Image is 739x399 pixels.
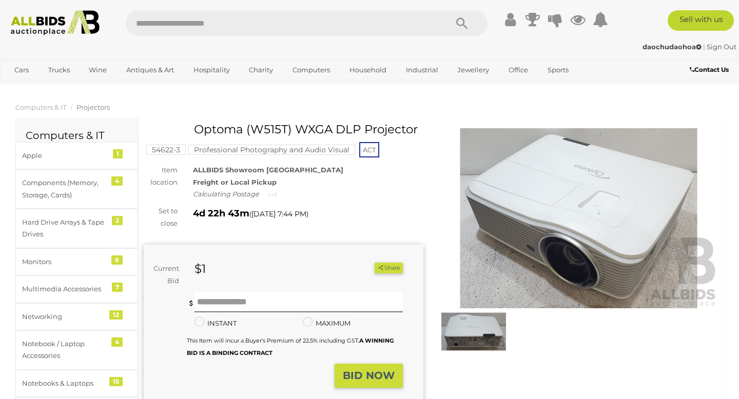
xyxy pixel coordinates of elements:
a: Office [502,62,535,78]
a: Professional Photography and Audio Visual [188,146,355,154]
button: BID NOW [335,364,403,388]
a: Trucks [42,62,76,78]
mark: 54622-3 [146,145,186,155]
div: 7 [112,283,123,292]
label: INSTANT [195,317,237,329]
a: Household [343,62,393,78]
label: MAXIMUM [303,317,351,329]
a: Sell with us [668,10,734,31]
a: Notebooks & Laptops 15 [15,370,138,397]
a: Hospitality [187,62,237,78]
a: Cars [8,62,35,78]
strong: BID NOW [343,369,395,382]
a: Sports [541,62,575,78]
div: 4 [111,176,123,186]
a: Projectors [76,103,110,111]
b: Contact Us [690,66,729,73]
strong: ALLBIDS Showroom [GEOGRAPHIC_DATA] [193,166,343,174]
strong: daochudaohoa [643,43,702,51]
a: Hard Drive Arrays & Tape Drives 2 [15,209,138,248]
div: Networking [22,311,107,323]
span: ACT [359,142,379,157]
div: 1 [113,149,123,158]
div: 4 [111,337,123,347]
div: Notebook / Laptop Accessories [22,338,107,362]
a: Jewellery [451,62,496,78]
a: Antiques & Art [120,62,181,78]
button: Search [436,10,488,36]
img: Optoma (W515T) WXGA DLP Projector [441,311,506,352]
a: 54622-3 [146,146,186,154]
div: 2 [112,216,123,225]
div: Hard Drive Arrays & Tape Drives [22,216,107,241]
b: A WINNING BID IS A BINDING CONTRACT [187,337,394,356]
a: Industrial [399,62,445,78]
mark: Professional Photography and Audio Visual [188,145,355,155]
strong: $1 [195,262,206,276]
div: Apple [22,150,107,162]
span: ( ) [249,210,308,218]
h2: Computers & IT [26,130,128,141]
a: daochudaohoa [643,43,703,51]
span: | [703,43,705,51]
a: Sign Out [707,43,736,51]
strong: Freight or Local Pickup [193,178,277,186]
strong: 4d 22h 43m [193,208,249,219]
div: Notebooks & Laptops [22,377,107,389]
span: [DATE] 7:44 PM [251,209,306,218]
i: Calculating Postage [193,190,259,198]
button: Share [375,263,403,273]
img: small-loading.gif [268,192,277,197]
a: Contact Us [690,64,731,75]
a: Computers & IT [15,103,66,111]
img: Allbids.com.au [6,10,105,35]
a: Computers [286,62,337,78]
div: 15 [109,377,123,386]
a: Apple 1 [15,142,138,169]
li: Watch this item [363,263,373,273]
div: Components (Memory, Storage, Cards) [22,177,107,201]
a: Components (Memory, Storage, Cards) 4 [15,169,138,209]
div: 12 [109,310,123,320]
a: Notebook / Laptop Accessories 4 [15,330,138,370]
a: Charity [242,62,280,78]
a: Networking 12 [15,303,138,330]
a: Monitors 6 [15,248,138,275]
div: Item location [136,164,185,188]
div: Multimedia Accessories [22,283,107,295]
div: 6 [111,255,123,265]
a: [GEOGRAPHIC_DATA] [8,78,94,95]
h1: Optoma (W515T) WXGA DLP Projector [149,123,421,136]
img: Optoma (W515T) WXGA DLP Projector [439,128,718,308]
div: Current Bid [144,263,187,287]
div: Set to close [136,205,185,229]
div: Monitors [22,256,107,268]
a: Multimedia Accessories 7 [15,275,138,303]
a: Wine [82,62,113,78]
small: This Item will incur a Buyer's Premium of 22.5% including GST. [187,337,394,356]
